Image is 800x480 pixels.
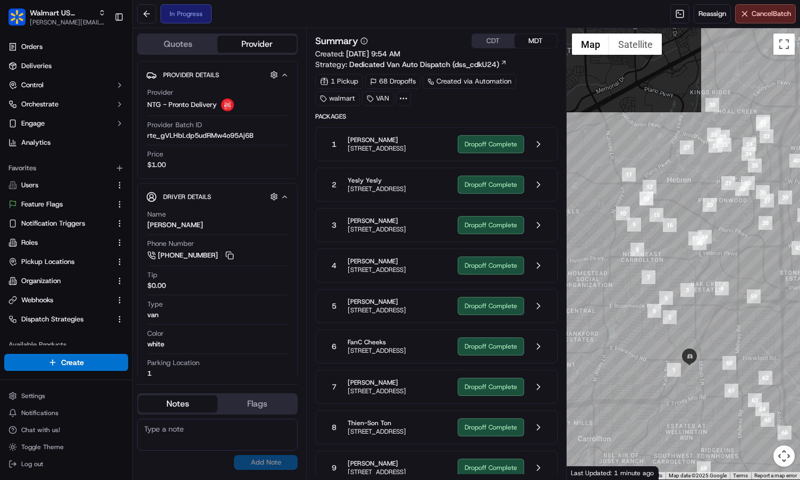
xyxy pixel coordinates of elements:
[346,49,400,59] span: [DATE] 9:54 AM
[138,36,217,53] button: Quotes
[21,443,64,451] span: Toggle Theme
[778,191,792,204] div: 39
[773,445,795,467] button: Map camera controls
[4,177,128,194] button: Users
[778,426,791,440] div: 66
[100,154,171,165] span: API Documentation
[705,98,719,112] div: 30
[147,300,163,309] span: Type
[4,234,128,251] button: Roles
[147,310,158,320] div: van
[21,409,58,417] span: Notifications
[21,276,61,286] span: Organization
[147,250,235,261] a: [PHONE_NUMBER]
[147,369,151,378] div: 1
[106,180,129,188] span: Pylon
[21,257,74,267] span: Pickup Locations
[715,282,729,295] div: 4
[639,192,653,205] div: 14
[754,473,797,478] a: Report a map error
[349,59,499,70] span: Dedicated Van Auto Dispatch (dss_cdkU24)
[4,215,128,232] button: Notification Triggers
[756,117,770,131] div: 32
[669,473,727,478] span: Map data ©2025 Google
[4,160,128,177] div: Favorites
[773,34,795,55] button: Toggle fullscreen view
[11,155,19,164] div: 📗
[703,198,717,212] div: 20
[30,18,106,27] button: [PERSON_NAME][EMAIL_ADDRESS][DOMAIN_NAME]
[9,9,26,26] img: Walmart US Stores
[146,66,289,84] button: Provider Details
[725,384,738,398] div: 61
[75,180,129,188] a: Powered byPylon
[147,239,194,249] span: Phone Number
[348,257,406,266] span: [PERSON_NAME]
[348,266,406,274] span: [STREET_ADDRESS]
[146,188,289,205] button: Driver Details
[21,61,52,71] span: Deliveries
[698,9,726,19] span: Reassign
[755,402,769,416] div: 64
[4,253,128,270] button: Pickup Locations
[315,59,507,70] div: Strategy:
[663,218,677,232] div: 16
[348,338,406,346] span: FanC Cheeks
[747,289,761,303] div: 59
[348,217,406,225] span: [PERSON_NAME]
[756,185,770,199] div: 36
[163,71,219,79] span: Provider Details
[716,130,730,144] div: 29
[735,4,796,23] button: CancelBatch
[11,11,32,32] img: Nash
[9,219,111,228] a: Notification Triggers
[348,185,406,193] span: [STREET_ADDRESS]
[348,378,406,387] span: [PERSON_NAME]
[348,387,406,395] span: [STREET_ADDRESS]
[680,140,694,154] div: 27
[348,306,406,315] span: [STREET_ADDRESS]
[217,395,297,412] button: Flags
[743,137,756,151] div: 24
[4,292,128,309] button: Webhooks
[21,200,63,209] span: Feature Flags
[4,336,128,353] div: Available Products
[332,260,336,271] span: 4
[147,88,173,97] span: Provider
[21,392,45,400] span: Settings
[147,220,203,230] div: [PERSON_NAME]
[423,74,516,89] a: Created via Automation
[4,423,128,437] button: Chat with us!
[9,315,111,324] a: Dispatch Strategies
[697,461,711,475] div: 68
[6,150,86,169] a: 📗Knowledge Base
[9,295,111,305] a: Webhooks
[4,405,128,420] button: Notifications
[348,427,406,436] span: [STREET_ADDRESS]
[332,422,336,433] span: 8
[21,42,43,52] span: Orders
[21,100,58,109] span: Orchestrate
[36,112,134,121] div: We're available if you need us!
[569,466,604,479] img: Google
[9,257,111,267] a: Pickup Locations
[30,7,94,18] span: Walmart US Stores
[647,304,661,318] div: 6
[472,34,515,48] button: CDT
[332,220,336,230] span: 3
[21,138,50,147] span: Analytics
[733,473,748,478] a: Terms (opens in new tab)
[569,466,604,479] a: Open this area in Google Maps (opens a new window)
[21,154,81,165] span: Knowledge Base
[707,128,721,142] div: 28
[332,462,336,473] span: 9
[315,48,400,59] span: Created:
[742,147,755,161] div: 34
[348,459,406,468] span: [PERSON_NAME]
[86,150,175,169] a: 💻API Documentation
[348,419,406,427] span: Thien-Son Ton
[181,105,193,118] button: Start new chat
[741,176,755,190] div: 23
[756,115,770,129] div: 31
[4,440,128,454] button: Toggle Theme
